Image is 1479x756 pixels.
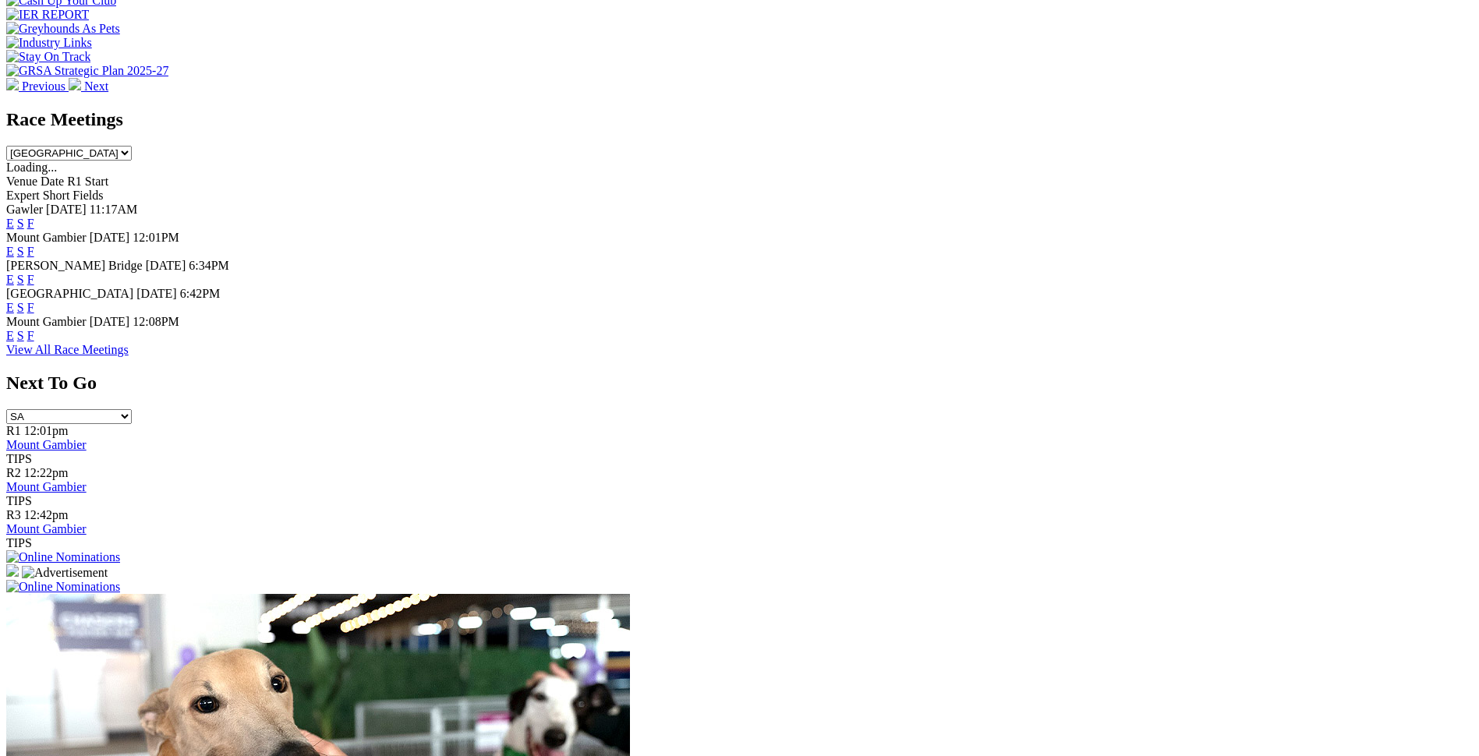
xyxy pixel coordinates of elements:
[46,203,87,216] span: [DATE]
[6,64,168,78] img: GRSA Strategic Plan 2025-27
[17,217,24,230] a: S
[6,452,32,465] span: TIPS
[27,273,34,286] a: F
[27,301,34,314] a: F
[27,217,34,230] a: F
[6,273,14,286] a: E
[6,466,21,479] span: R2
[41,175,64,188] span: Date
[6,480,87,493] a: Mount Gambier
[27,245,34,258] a: F
[6,301,14,314] a: E
[17,273,24,286] a: S
[6,203,43,216] span: Gawler
[6,231,87,244] span: Mount Gambier
[6,508,21,521] span: R3
[6,161,57,174] span: Loading...
[17,245,24,258] a: S
[90,315,130,328] span: [DATE]
[6,580,120,594] img: Online Nominations
[6,424,21,437] span: R1
[90,231,130,244] span: [DATE]
[69,78,81,90] img: chevron-right-pager-white.svg
[27,329,34,342] a: F
[6,550,120,564] img: Online Nominations
[67,175,108,188] span: R1 Start
[6,78,19,90] img: chevron-left-pager-white.svg
[6,373,1473,394] h2: Next To Go
[43,189,70,202] span: Short
[6,22,120,36] img: Greyhounds As Pets
[6,50,90,64] img: Stay On Track
[84,79,108,93] span: Next
[6,494,32,507] span: TIPS
[24,424,69,437] span: 12:01pm
[133,315,179,328] span: 12:08PM
[6,109,1473,130] h2: Race Meetings
[6,438,87,451] a: Mount Gambier
[22,566,108,580] img: Advertisement
[6,245,14,258] a: E
[6,564,19,577] img: 15187_Greyhounds_GreysPlayCentral_Resize_SA_WebsiteBanner_300x115_2025.jpg
[6,522,87,535] a: Mount Gambier
[133,231,179,244] span: 12:01PM
[189,259,229,272] span: 6:34PM
[6,329,14,342] a: E
[6,287,133,300] span: [GEOGRAPHIC_DATA]
[6,189,40,202] span: Expert
[22,79,65,93] span: Previous
[6,315,87,328] span: Mount Gambier
[24,466,69,479] span: 12:22pm
[6,536,32,549] span: TIPS
[6,36,92,50] img: Industry Links
[146,259,186,272] span: [DATE]
[17,329,24,342] a: S
[73,189,103,202] span: Fields
[90,203,138,216] span: 11:17AM
[24,508,69,521] span: 12:42pm
[17,301,24,314] a: S
[6,217,14,230] a: E
[180,287,221,300] span: 6:42PM
[6,79,69,93] a: Previous
[69,79,108,93] a: Next
[6,8,89,22] img: IER REPORT
[6,343,129,356] a: View All Race Meetings
[136,287,177,300] span: [DATE]
[6,175,37,188] span: Venue
[6,259,143,272] span: [PERSON_NAME] Bridge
